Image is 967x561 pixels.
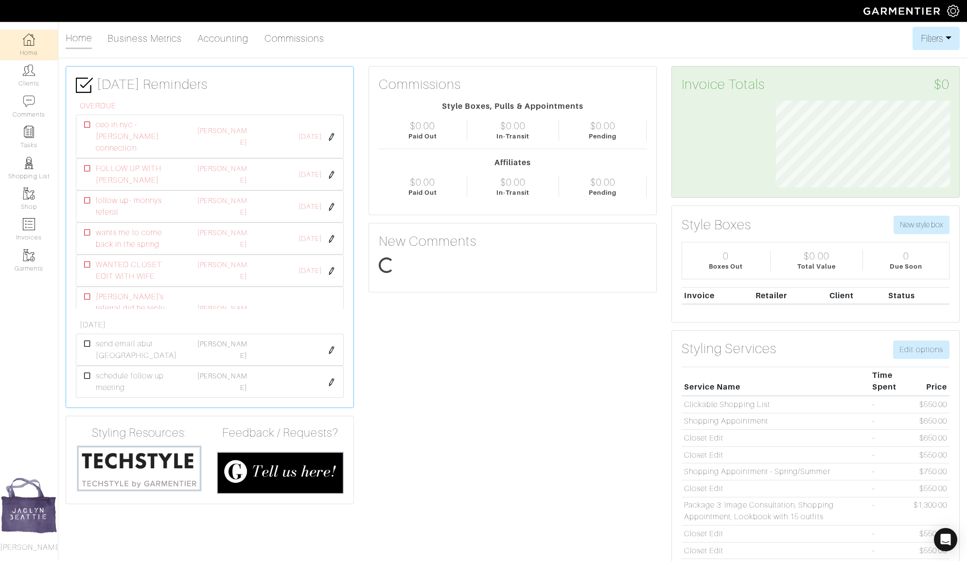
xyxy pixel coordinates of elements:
[217,426,343,440] h4: Feedback / Requests?
[264,29,325,48] a: Commissions
[299,266,322,276] span: [DATE]
[913,27,960,50] button: Filters
[496,188,529,197] div: In-Transit
[410,176,435,188] div: $0.00
[379,233,647,250] h3: New Comments
[96,195,180,218] span: follow up- monnys referal
[682,340,776,357] h3: Styling Services
[96,338,180,361] span: send email abut [GEOGRAPHIC_DATA]
[496,132,529,141] div: In-Transit
[96,291,181,338] span: [PERSON_NAME]'s referral did he reply about [GEOGRAPHIC_DATA]?
[328,346,335,354] img: pen-cf24a1663064a2ec1b9c1bd2387e9de7a2fa800b781884d57f21acf72779bad2.png
[299,234,322,244] span: [DATE]
[934,76,949,93] span: $0
[870,396,911,413] td: -
[893,340,949,359] a: Edit options
[709,262,743,271] div: Boxes Out
[797,262,836,271] div: Total Value
[23,126,35,138] img: reminder-icon-8004d30b9f0a5d33ae49ab947aed9ed385cf756f9e5892f1edd6e32f2345188e.png
[870,430,911,447] td: -
[870,413,911,430] td: -
[328,235,335,243] img: pen-cf24a1663064a2ec1b9c1bd2387e9de7a2fa800b781884d57f21acf72779bad2.png
[408,132,437,141] div: Paid Out
[859,2,947,19] img: garmentier-logo-header-white-b43fb05a5012e4ada735d5af1a66efaba907eab6374d6393d1fbf88cb4ef424d.png
[197,305,247,324] a: [PERSON_NAME]
[197,372,247,391] a: [PERSON_NAME]
[682,542,870,559] td: Closet Edit
[682,497,870,526] td: Package 3: Image Consultation, Shopping Appointment, Lookbook with 15 outfits
[500,120,526,132] div: $0.00
[590,120,615,132] div: $0.00
[96,119,180,154] span: ceo in nyc - [PERSON_NAME] connection
[870,463,911,480] td: -
[682,287,753,304] th: Invoice
[590,176,615,188] div: $0.00
[911,542,949,559] td: $550.00
[107,29,182,48] a: Business Metrics
[408,188,437,197] div: Paid Out
[870,480,911,497] td: -
[379,157,647,169] div: Affiliates
[682,413,870,430] td: Shopping Appointment
[589,188,616,197] div: Pending
[870,367,911,396] th: Time Spent
[911,413,949,430] td: $650.00
[589,132,616,141] div: Pending
[76,444,202,493] img: techstyle-93310999766a10050dc78ceb7f971a75838126fd19372ce40ba20cdf6a89b94b.png
[197,229,247,248] a: [PERSON_NAME]
[328,267,335,275] img: pen-cf24a1663064a2ec1b9c1bd2387e9de7a2fa800b781884d57f21acf72779bad2.png
[682,480,870,497] td: Closet Edit
[682,217,752,233] h3: Style Boxes
[197,340,247,359] a: [PERSON_NAME]
[23,187,35,200] img: garments-icon-b7da505a4dc4fd61783c78ac3ca0ef83fa9d6f193b1c9dc38574b1d14d53ca28.png
[911,367,949,396] th: Price
[947,5,959,17] img: gear-icon-white-bd11855cb880d31180b6d7d6211b90ccbf57a29d726f0c71d8c61bd08dd39cc2.png
[76,77,93,94] img: check-box-icon-36a4915ff3ba2bd8f6e4f29bc755bb66becd62c870f447fc0dd1365fcfddab58.png
[76,76,344,94] h3: [DATE] Reminders
[299,132,322,142] span: [DATE]
[682,430,870,447] td: Closet Edit
[911,396,949,413] td: $550.00
[328,133,335,141] img: pen-cf24a1663064a2ec1b9c1bd2387e9de7a2fa800b781884d57f21acf72779bad2.png
[911,430,949,447] td: $650.00
[379,101,647,112] div: Style Boxes, Pulls & Appointments
[682,367,870,396] th: Service Name
[23,218,35,230] img: orders-icon-0abe47150d42831381b5fb84f609e132dff9fe21cb692f30cb5eec754e2cba89.png
[934,528,957,551] div: Open Intercom Messenger
[80,321,344,330] h6: [DATE]
[682,396,870,413] td: Clickable Shopping List
[894,216,949,234] button: New style box
[682,463,870,480] td: Shopping Appointment - Spring/Summer
[903,250,909,262] div: 0
[682,446,870,463] td: Closet Edit
[500,176,526,188] div: $0.00
[217,452,343,494] img: feedback_requests-3821251ac2bd56c73c230f3229a5b25d6eb027adea667894f41107c140538ee0.png
[76,426,202,440] h4: Styling Resources:
[96,370,180,393] span: schedule follow up meeting
[890,262,922,271] div: Due Soon
[682,76,949,93] h3: Invoice Totals
[328,203,335,211] img: pen-cf24a1663064a2ec1b9c1bd2387e9de7a2fa800b781884d57f21acf72779bad2.png
[379,76,461,93] h3: Commissions
[753,287,826,304] th: Retailer
[66,28,92,49] a: Home
[827,287,886,304] th: Client
[299,202,322,212] span: [DATE]
[23,95,35,107] img: comment-icon-a0a6a9ef722e966f86d9cbdc48e553b5cf19dbc54f86b18d962a5391bc8f6eb6.png
[23,64,35,76] img: clients-icon-6bae9207a08558b7cb47a8932f037763ab4055f8c8b6bfacd5dc20c3e0201464.png
[80,102,344,111] h6: OVERDUE
[96,163,180,186] span: FOLLOW UP WITH [PERSON_NAME]
[870,497,911,526] td: -
[96,227,180,250] span: wants me to come back in the spring
[682,526,870,543] td: Closet Edit
[911,446,949,463] td: $550.00
[23,157,35,169] img: stylists-icon-eb353228a002819b7ec25b43dbf5f0378dd9e0616d9560372ff212230b889e62.png
[197,165,247,184] a: [PERSON_NAME]
[328,171,335,179] img: pen-cf24a1663064a2ec1b9c1bd2387e9de7a2fa800b781884d57f21acf72779bad2.png
[723,250,729,262] div: 0
[870,542,911,559] td: -
[96,259,180,282] span: WANTED CLOSET EDIT WITH WIFE
[197,261,247,280] a: [PERSON_NAME]
[911,480,949,497] td: $550.00
[197,127,247,146] a: [PERSON_NAME]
